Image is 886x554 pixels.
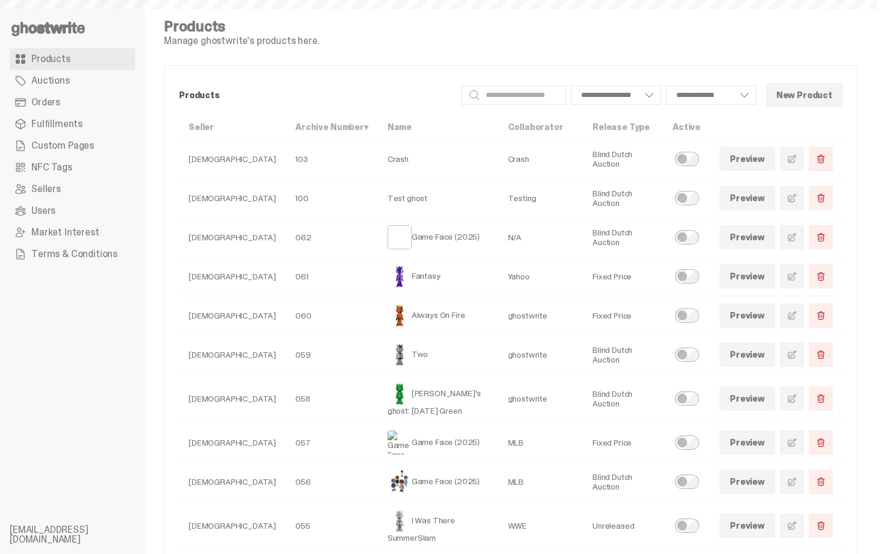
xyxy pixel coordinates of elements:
td: Fixed Price [583,296,663,335]
a: Custom Pages [10,135,135,157]
td: Unreleased [583,502,663,550]
li: [EMAIL_ADDRESS][DOMAIN_NAME] [10,525,154,544]
button: Delete Product [809,264,833,288]
a: Users [10,200,135,222]
img: Fantasy [388,264,412,288]
td: Crash [378,140,498,179]
img: Two [388,343,412,367]
td: 055 [286,502,378,550]
a: NFC Tags [10,157,135,178]
td: 058 [286,375,378,423]
td: 062 [286,218,378,257]
td: N/A [498,218,583,257]
td: [DEMOGRAPHIC_DATA] [179,140,286,179]
td: Blind Dutch Auction [583,462,663,502]
a: Preview [720,186,775,210]
a: Preview [720,470,775,494]
td: 059 [286,335,378,375]
td: [DEMOGRAPHIC_DATA] [179,502,286,550]
span: Sellers [31,184,61,194]
img: Always On Fire [388,303,412,328]
td: Fixed Price [583,257,663,296]
td: Fantasy [378,257,498,296]
a: Preview [720,225,775,249]
td: 061 [286,257,378,296]
button: Delete Product [809,147,833,171]
th: Name [378,115,498,140]
td: Two [378,335,498,375]
span: Custom Pages [31,141,94,151]
a: Sellers [10,178,135,200]
button: Delete Product [809,303,833,328]
a: Products [10,48,135,70]
img: I Was There SummerSlam [388,509,412,533]
button: Delete Product [809,431,833,455]
td: I Was There SummerSlam [378,502,498,550]
a: Preview [720,431,775,455]
button: Delete Product [809,387,833,411]
a: Preview [720,514,775,538]
a: Active [673,122,700,132]
button: New Product [766,83,843,107]
td: Always On Fire [378,296,498,335]
a: Terms & Conditions [10,243,135,265]
span: Products [31,54,71,64]
td: Blind Dutch Auction [583,140,663,179]
th: Seller [179,115,286,140]
td: Test ghost [378,179,498,218]
span: Users [31,206,55,216]
span: Auctions [31,76,70,86]
a: Preview [720,343,775,367]
button: Delete Product [809,225,833,249]
td: [DEMOGRAPHIC_DATA] [179,423,286,462]
td: Testing [498,179,583,218]
span: Terms & Conditions [31,249,118,259]
td: Blind Dutch Auction [583,335,663,375]
td: Crash [498,140,583,179]
td: Yahoo [498,257,583,296]
th: Release Type [583,115,663,140]
td: Game Face (2025) [378,218,498,257]
td: Blind Dutch Auction [583,218,663,257]
td: [DEMOGRAPHIC_DATA] [179,257,286,296]
p: Manage ghostwrite's products here. [164,36,319,46]
img: Game Face (2025) [388,225,412,249]
td: WWE [498,502,583,550]
td: 103 [286,140,378,179]
td: Game Face (2025) [378,423,498,462]
td: 057 [286,423,378,462]
td: [DEMOGRAPHIC_DATA] [179,335,286,375]
a: Preview [720,264,775,288]
td: 056 [286,462,378,502]
a: Auctions [10,70,135,92]
button: Delete Product [809,343,833,367]
span: Fulfillments [31,119,83,129]
td: MLB [498,462,583,502]
span: Market Interest [31,228,99,237]
a: Fulfillments [10,113,135,135]
img: Game Face (2025) [388,470,412,494]
a: Archive Number▾ [295,122,368,132]
th: Collaborator [498,115,583,140]
td: 060 [286,296,378,335]
td: MLB [498,423,583,462]
a: Market Interest [10,222,135,243]
a: Preview [720,147,775,171]
td: [DEMOGRAPHIC_DATA] [179,462,286,502]
td: 100 [286,179,378,218]
a: Orders [10,92,135,113]
span: ▾ [364,122,368,132]
span: Orders [31,98,60,107]
img: Schrödinger's ghost: Sunday Green [388,382,412,406]
td: [DEMOGRAPHIC_DATA] [179,296,286,335]
td: Game Face (2025) [378,462,498,502]
td: ghostwrite [498,296,583,335]
span: NFC Tags [31,163,72,172]
button: Delete Product [809,470,833,494]
td: Blind Dutch Auction [583,179,663,218]
button: Delete Product [809,514,833,538]
td: [DEMOGRAPHIC_DATA] [179,179,286,218]
td: [DEMOGRAPHIC_DATA] [179,375,286,423]
td: [PERSON_NAME]'s ghost: [DATE] Green [378,375,498,423]
button: Delete Product [809,186,833,210]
